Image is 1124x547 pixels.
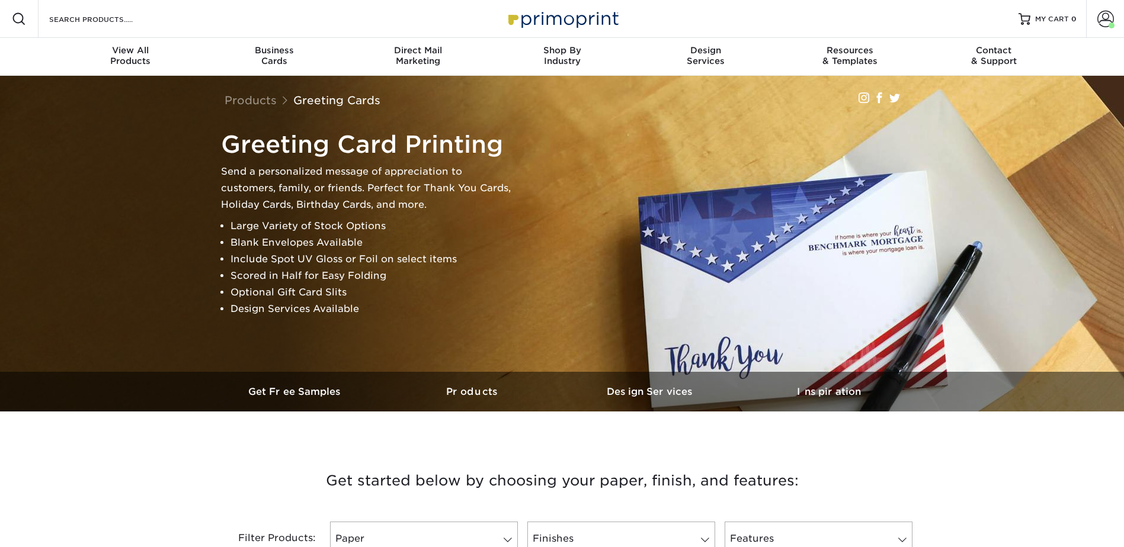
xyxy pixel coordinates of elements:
input: SEARCH PRODUCTS..... [48,12,164,26]
a: Design Services [562,372,740,411]
h3: Products [385,386,562,397]
span: Business [202,45,346,56]
div: Industry [490,45,634,66]
div: Products [59,45,203,66]
div: Services [634,45,778,66]
span: Contact [922,45,1066,56]
a: Products [385,372,562,411]
span: Design [634,45,778,56]
span: Direct Mail [346,45,490,56]
a: Resources& Templates [778,38,922,76]
a: Greeting Cards [293,94,380,107]
a: DesignServices [634,38,778,76]
h3: Get Free Samples [207,386,385,397]
a: Contact& Support [922,38,1066,76]
p: Send a personalized message of appreciation to customers, family, or friends. Perfect for Thank Y... [221,163,517,213]
h3: Design Services [562,386,740,397]
div: & Templates [778,45,922,66]
a: Direct MailMarketing [346,38,490,76]
span: View All [59,45,203,56]
div: Cards [202,45,346,66]
li: Blank Envelopes Available [230,234,517,251]
h3: Get started below by choosing your paper, finish, and features: [216,454,909,507]
div: & Support [922,45,1066,66]
span: 0 [1071,15,1077,23]
a: Get Free Samples [207,372,385,411]
img: Primoprint [503,6,622,31]
span: MY CART [1035,14,1069,24]
li: Include Spot UV Gloss or Foil on select items [230,251,517,268]
div: Marketing [346,45,490,66]
li: Large Variety of Stock Options [230,218,517,234]
a: Products [225,94,277,107]
li: Design Services Available [230,301,517,317]
h1: Greeting Card Printing [221,130,517,159]
span: Shop By [490,45,634,56]
a: BusinessCards [202,38,346,76]
h3: Inspiration [740,386,918,397]
li: Optional Gift Card Slits [230,284,517,301]
a: Inspiration [740,372,918,411]
span: Resources [778,45,922,56]
li: Scored in Half for Easy Folding [230,268,517,284]
a: Shop ByIndustry [490,38,634,76]
a: View AllProducts [59,38,203,76]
